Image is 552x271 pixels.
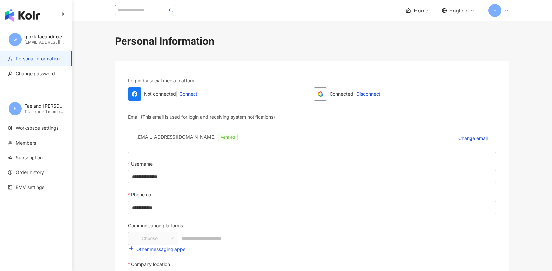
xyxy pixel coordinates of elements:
[115,34,509,48] div: Personal Information
[128,191,157,198] label: Phone no.
[8,170,12,175] span: dollar
[16,140,36,146] span: Members
[16,169,44,176] span: Order history
[14,105,16,112] span: F
[16,125,58,131] span: Workspace settings
[128,201,496,214] input: Phone no.
[218,134,238,141] span: Verified
[494,7,496,14] span: F
[314,87,496,101] div: Connected |
[8,56,12,61] span: user
[128,261,174,268] label: Company location
[16,184,44,191] span: EMV settings
[24,109,64,115] div: Trial plan - 1 member(s)
[128,160,157,168] label: Username
[24,103,64,109] div: Fae and [PERSON_NAME]
[356,91,380,97] a: Disconnect
[24,34,64,40] div: gibkk.faeandmae
[414,7,428,14] span: Home
[128,246,185,252] a: Other messaging apps
[458,136,488,141] span: Change email
[128,87,310,101] div: Not connected |
[13,36,17,43] span: G
[169,8,173,13] span: search
[449,7,467,14] span: English
[458,132,488,145] button: Change email
[128,110,496,124] div: Email (This email is used for login and receiving system notifications)
[8,71,12,76] span: key
[128,170,496,183] input: Username
[16,56,60,62] span: Personal Information
[128,74,195,87] span: Log in by social media platform
[8,185,12,190] span: calculator
[24,40,64,45] div: [EMAIL_ADDRESS][DOMAIN_NAME]
[406,7,428,14] a: Home
[128,222,188,229] label: Communication platforms
[16,70,55,77] span: Change password
[16,154,43,161] span: Subscription
[179,91,197,97] a: Connect
[5,9,40,22] img: logo
[136,132,240,145] div: [EMAIL_ADDRESS][DOMAIN_NAME]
